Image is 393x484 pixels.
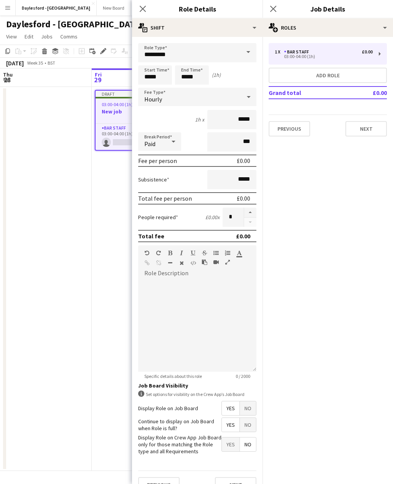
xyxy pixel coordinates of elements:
app-job-card: Draft03:00-04:00 (1h)0/1New job1 RoleBar Staff0/103:00-04:00 (1h) [95,90,181,151]
span: Thu [3,71,13,78]
button: Add role [269,68,387,83]
div: (1h) [212,72,221,78]
button: Underline [190,250,196,256]
div: Total fee per person [138,195,192,202]
a: Jobs [38,32,56,42]
td: £0.00 [350,86,387,99]
td: Grand total [269,86,350,99]
span: Yes [222,418,239,432]
button: Previous [269,121,310,136]
button: Ordered List [225,250,230,256]
span: 03:00-04:00 (1h) [102,101,133,107]
label: Subsistence [138,176,169,183]
button: Daylesford - [GEOGRAPHIC_DATA] [16,0,97,15]
span: Yes [222,437,239,451]
span: 0 / 2000 [230,373,256,379]
div: Total fee [138,232,164,240]
div: 03:00-04:00 (1h) [275,55,373,58]
div: £0.00 [237,195,250,202]
span: Week 35 [25,60,45,66]
div: Bar Staff [284,49,312,55]
span: No [240,437,256,451]
button: Unordered List [213,250,219,256]
label: Continue to display on Job Board when Role is full? [138,418,221,432]
app-card-role: Bar Staff0/103:00-04:00 (1h) [96,124,180,150]
h3: New job [96,108,180,115]
div: Roles [263,18,393,37]
div: Set options for visibility on the Crew App’s Job Board [138,391,256,398]
button: Italic [179,250,184,256]
a: View [3,32,20,42]
label: Display Role on Crew App Job Board only for those matching the Role type and all Requirements [138,434,221,455]
div: Shift [132,18,263,37]
span: 28 [2,75,13,84]
div: [DATE] [6,59,24,67]
span: Paid [144,140,155,148]
button: New Board [131,0,165,15]
span: Comms [60,33,78,40]
button: Increase [244,208,256,218]
div: Draft [96,91,180,97]
span: Hourly [144,95,162,103]
span: Specific details about this role [138,373,208,379]
button: Next [345,121,387,136]
button: Strikethrough [202,250,207,256]
label: Display Role on Job Board [138,405,198,412]
span: Jobs [41,33,53,40]
button: Undo [144,250,150,256]
button: Clear Formatting [179,260,184,266]
div: £0.00 x [205,214,220,221]
button: Fullscreen [225,259,230,265]
a: Comms [57,32,81,42]
span: 29 [94,75,102,84]
span: Edit [25,33,33,40]
span: No [240,418,256,432]
button: Redo [156,250,161,256]
div: £0.00 [236,232,250,240]
h3: Job Details [263,4,393,14]
button: Text Color [236,250,242,256]
div: £0.00 [237,157,250,165]
span: No [240,401,256,415]
span: View [6,33,17,40]
button: New Board [97,0,131,15]
button: Bold [167,250,173,256]
span: Fri [95,71,102,78]
h3: Role Details [132,4,263,14]
button: Paste as plain text [202,259,207,265]
h1: Daylesford - [GEOGRAPHIC_DATA] [6,18,143,30]
div: 1h x [195,116,204,123]
label: People required [138,214,178,221]
button: HTML Code [190,260,196,266]
div: 1 x [275,49,284,55]
button: Horizontal Line [167,260,173,266]
button: Insert video [213,259,219,265]
h3: Job Board Visibility [138,382,256,389]
span: Yes [222,401,239,415]
div: Fee per person [138,157,177,165]
a: Edit [21,32,36,42]
div: £0.00 [362,49,373,55]
div: BST [48,60,55,66]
